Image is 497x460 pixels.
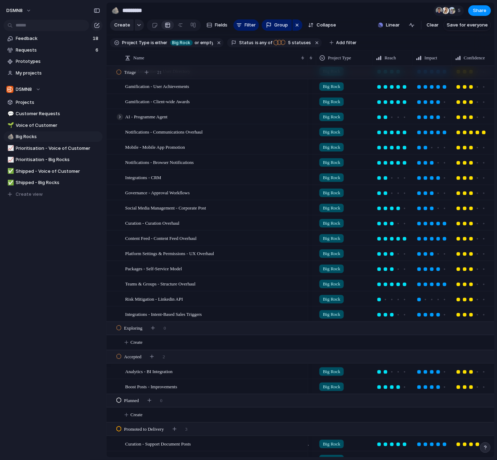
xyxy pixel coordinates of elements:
span: Governance - Approval Workflows [125,188,190,196]
button: Add filter [325,38,361,48]
span: Mobile - Mobile App Promotion [125,143,185,151]
div: ✅ [7,179,12,187]
span: Curation - Support Document Posts [125,440,191,448]
span: Notifications - Browser Notifications [125,158,194,166]
span: Big Rock [323,98,340,105]
span: Customer Requests [16,110,100,117]
button: isany of [254,39,274,47]
span: Integrations - CRM [125,173,161,181]
span: Big Rock [323,281,340,288]
button: Collapse [305,19,339,31]
button: ✅ [6,168,13,175]
button: Share [468,5,491,16]
span: Name [133,54,144,61]
span: AI - Programme Agent [125,112,168,120]
div: 📈Prioritisation - Voice of Customer [4,143,103,154]
button: Save for everyone [444,19,491,31]
button: Fields [204,19,231,31]
span: Big Rock [323,129,340,136]
a: My projects [4,68,103,78]
span: Project Type [122,40,149,46]
span: Big Rock [323,441,340,448]
span: 5 [458,7,463,14]
a: Prototypes [4,56,103,67]
span: Project Type [328,54,351,61]
span: Create [114,22,130,29]
span: Platform Settings & Permissions - UX Overhaul [125,249,214,257]
span: Create [131,411,143,418]
span: Fields [215,22,228,29]
span: Packages - Self-Service Model [125,264,182,272]
span: Big Rock [323,174,340,181]
span: statuses [286,40,311,46]
a: Projects [4,97,103,108]
span: Promoted to Delivery [124,426,164,433]
button: Create [110,19,134,31]
span: Big Rock [323,83,340,90]
a: 🌱Voice of Customer [4,120,103,131]
span: Curation - Curation Overhaul [125,219,179,227]
button: Linear [375,20,403,30]
span: Notifications - Communications Overhaul [125,128,203,136]
span: Create [131,339,143,346]
span: Add filter [336,40,357,46]
span: DSMN8 [6,7,23,14]
a: Requests6 [4,45,103,55]
span: Requests [16,47,93,54]
button: DSMN8 [3,5,35,16]
a: ✅Shipped - Big Rocks [4,177,103,188]
span: My projects [16,70,100,77]
span: Big Rock [323,189,340,196]
span: Gamification - Client-wide Awards [125,97,190,105]
div: 📈 [7,144,12,152]
span: Planned [124,397,139,404]
span: Prioritisation - Big Rocks [16,156,100,163]
span: Big Rock [323,265,340,272]
button: DSMN8 [4,84,103,95]
span: Filter [245,22,256,29]
button: 🪨 [6,133,13,140]
span: Clear [427,22,439,29]
span: 2 [163,353,165,360]
button: 5 statuses [273,39,313,47]
span: Triage [124,69,136,76]
span: Big Rock [172,40,191,46]
span: Prioritisation - Voice of Customer [16,145,100,152]
div: 💬Customer Requests [4,108,103,119]
span: 21 [157,69,162,76]
div: 📈Prioritisation - Big Rocks [4,154,103,165]
span: or empty [194,40,213,46]
span: Analytics - BI Integration [125,367,173,375]
span: Save for everyone [447,22,488,29]
span: any of [259,40,272,46]
button: 📈 [6,156,13,163]
span: Accepted [124,353,141,360]
span: Impact [424,54,437,61]
span: Big Rock [323,383,340,390]
button: 🪨 [110,5,121,16]
span: Linear [386,22,400,29]
span: 0 [164,325,166,332]
div: 📈 [7,156,12,164]
span: Group [274,22,288,29]
button: Group [262,19,292,31]
a: ✅Shipped - Voice of Customer [4,166,103,177]
span: Create view [16,191,43,198]
span: Big Rock [323,159,340,166]
span: Feedback [16,35,91,42]
span: Prototypes [16,58,100,65]
span: Big Rock [323,250,340,257]
span: Integrations - Intent-Based Sales Triggers [125,310,202,318]
span: Reach [385,54,396,61]
span: is [255,40,259,46]
span: 6 [96,47,100,54]
span: 5 [286,40,292,45]
div: ✅ [7,167,12,175]
span: 3 [185,426,187,433]
span: DSMN8 [16,86,32,93]
span: Shipped - Voice of Customer [16,168,100,175]
span: Big Rock [323,368,340,375]
button: ✅ [6,179,13,186]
